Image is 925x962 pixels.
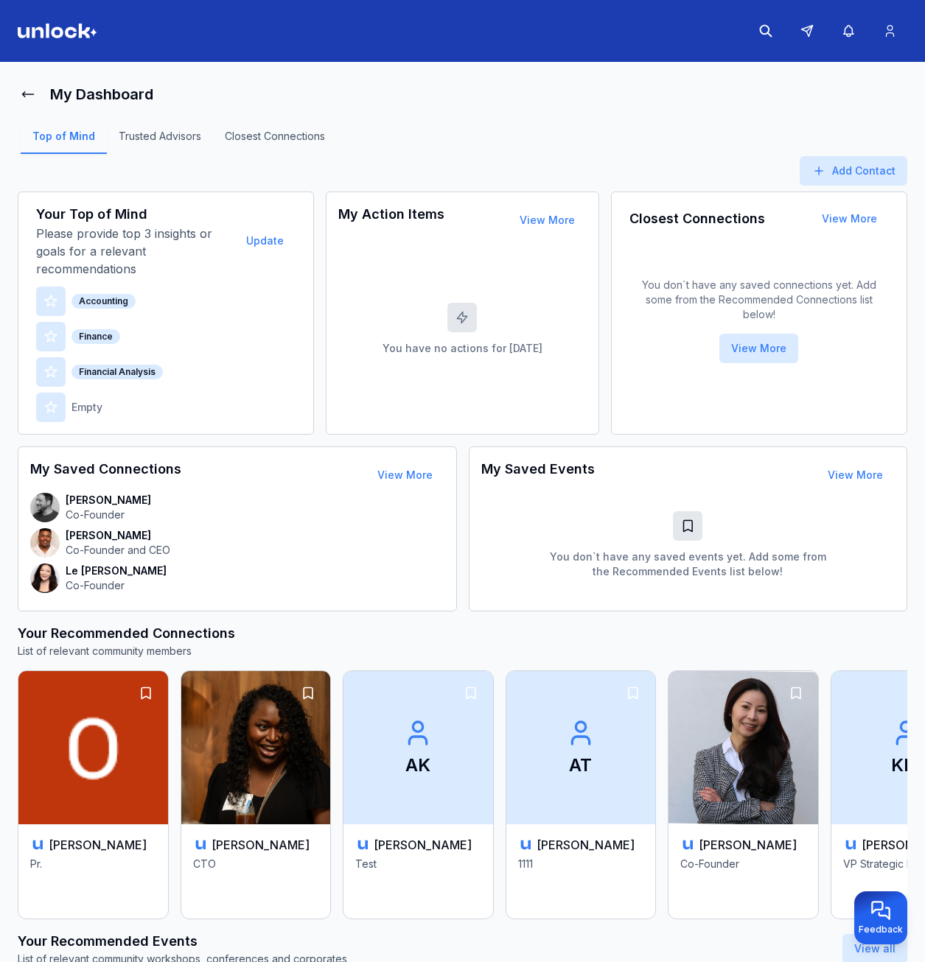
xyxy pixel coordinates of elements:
img: Logo [18,24,97,38]
span: Feedback [859,924,903,935]
h1: My Dashboard [50,84,153,105]
button: View More [810,204,889,234]
p: AT [569,754,592,777]
p: You don`t have any saved connections yet. Add some from the Recommended Connections list below! [629,278,889,322]
p: Test [355,857,481,904]
p: Please provide top 3 insights or goals for a relevant recommendations [36,225,231,278]
h3: [PERSON_NAME] [49,836,147,854]
h3: Your Top of Mind [36,204,231,225]
a: View More [828,468,883,481]
h3: Closest Connections [629,208,765,229]
button: View More [366,460,444,490]
div: Financial Analysis [71,365,163,379]
p: Co-Founder and CEO [66,543,170,558]
a: Trusted Advisors [107,129,213,154]
h3: My Saved Events [481,459,595,491]
img: contact-avatar [30,528,60,558]
button: Add Contact [800,156,907,186]
p: Co-Founder [66,508,151,522]
div: Accounting [71,294,136,309]
p: CTO [193,857,319,904]
h3: [PERSON_NAME] [699,836,797,854]
h3: My Action Items [338,204,444,236]
p: You have no actions for [DATE] [383,341,542,356]
p: You don`t have any saved events yet. Add some from the Recommended Events list below! [540,550,835,579]
button: Update [234,226,296,256]
p: Co-Founder [66,578,167,593]
img: Karen Park [669,671,818,824]
p: KM [891,754,921,777]
p: [PERSON_NAME] [66,528,170,543]
p: [PERSON_NAME] [66,493,151,508]
h3: Your Recommended Events [18,931,347,952]
button: View More [719,334,798,363]
p: Le [PERSON_NAME] [66,563,167,578]
a: Closest Connections [213,129,337,154]
h3: [PERSON_NAME] [374,836,472,854]
p: Pr. [30,857,156,904]
h3: [PERSON_NAME] [212,836,310,854]
p: Empty [71,400,102,415]
h3: My Saved Connections [30,459,181,491]
button: Provide feedback [854,891,907,944]
img: contact-avatar [30,563,60,593]
img: Oleksii Artemenko [18,671,168,824]
img: Nikki Ambalo [181,671,331,824]
p: AK [405,754,430,777]
p: List of relevant community members [18,644,907,659]
a: View all [854,942,896,955]
h3: Your Recommended Connections [18,623,907,644]
button: View More [508,206,587,235]
div: Finance [71,329,120,344]
p: 1111 [518,857,644,904]
button: View More [816,460,895,490]
p: Co-Founder [680,857,806,904]
a: Top of Mind [21,129,107,154]
img: contact-avatar [30,493,60,522]
h3: [PERSON_NAME] [537,836,635,854]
